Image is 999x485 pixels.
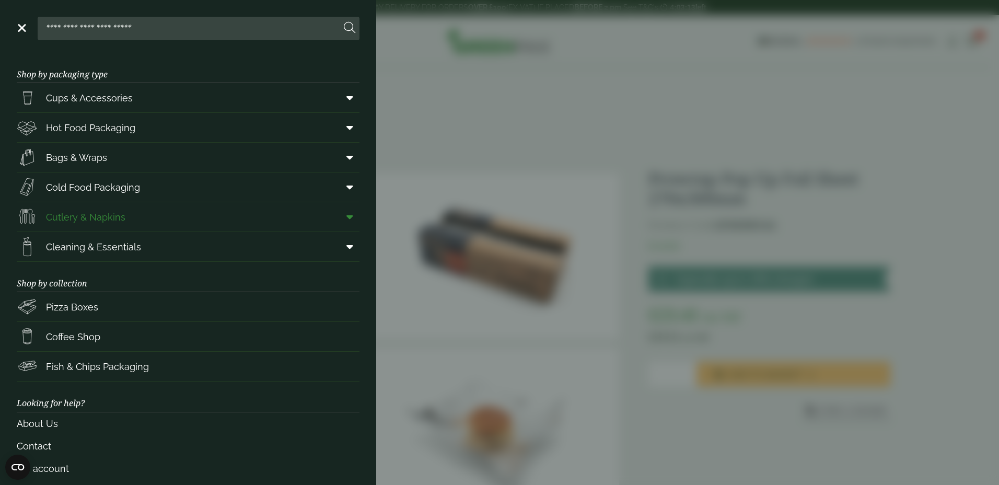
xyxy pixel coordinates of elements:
a: Fish & Chips Packaging [17,352,359,381]
span: Coffee Shop [46,330,100,344]
img: PintNhalf_cup.svg [17,87,38,108]
a: Contact [17,435,359,457]
img: Sandwich_box.svg [17,177,38,198]
a: Hot Food Packaging [17,113,359,142]
a: Bags & Wraps [17,143,359,172]
img: FishNchip_box.svg [17,356,38,377]
img: Deli_box.svg [17,117,38,138]
h3: Shop by packaging type [17,53,359,83]
span: Fish & Chips Packaging [46,360,149,374]
button: Open CMP widget [5,455,30,480]
span: Pizza Boxes [46,300,98,314]
h3: Shop by collection [17,262,359,292]
a: Cutlery & Napkins [17,202,359,232]
img: Cutlery.svg [17,206,38,227]
img: Pizza_boxes.svg [17,296,38,317]
a: Coffee Shop [17,322,359,351]
img: HotDrink_paperCup.svg [17,326,38,347]
a: Cups & Accessories [17,83,359,112]
span: Bags & Wraps [46,151,107,165]
span: Hot Food Packaging [46,121,135,135]
a: Cleaning & Essentials [17,232,359,261]
img: open-wipe.svg [17,236,38,257]
span: Cleaning & Essentials [46,240,141,254]
a: Pizza Boxes [17,292,359,321]
span: Cold Food Packaging [46,180,140,194]
a: About Us [17,412,359,435]
span: Cups & Accessories [46,91,133,105]
h3: Looking for help? [17,382,359,412]
img: Paper_carriers.svg [17,147,38,168]
span: Cutlery & Napkins [46,210,125,224]
a: Cold Food Packaging [17,172,359,202]
a: My account [17,457,359,480]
